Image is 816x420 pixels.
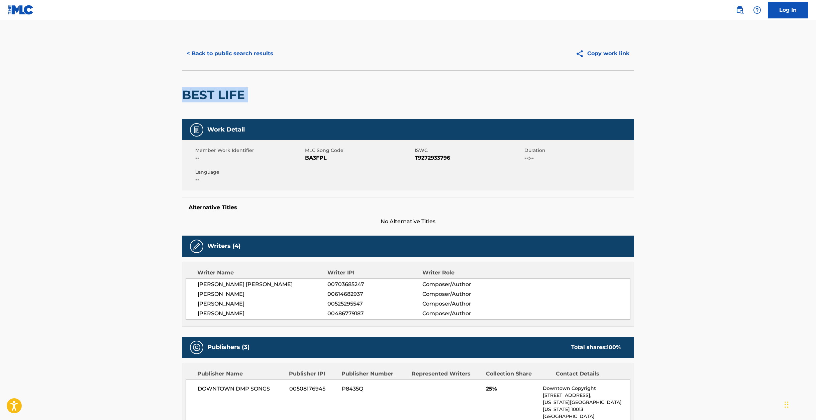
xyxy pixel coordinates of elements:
[422,280,509,288] span: Composer/Author
[543,399,630,413] p: [US_STATE][GEOGRAPHIC_DATA][US_STATE] 10013
[193,343,201,351] img: Publishers
[198,310,327,318] span: [PERSON_NAME]
[195,147,303,154] span: Member Work Identifier
[327,310,422,318] span: 00486779187
[195,176,303,184] span: --
[182,45,278,62] button: < Back to public search results
[207,343,249,351] h5: Publishers (3)
[327,280,422,288] span: 00703685247
[422,310,509,318] span: Composer/Author
[543,392,630,399] p: [STREET_ADDRESS],
[556,370,621,378] div: Contact Details
[341,370,406,378] div: Publisher Number
[289,370,336,378] div: Publisher IPI
[195,154,303,162] span: --
[486,370,551,378] div: Collection Share
[571,343,621,351] div: Total shares:
[576,50,587,58] img: Copy work link
[524,154,632,162] span: --:--
[189,204,627,211] h5: Alternative Titles
[305,154,413,162] span: BA3FPL
[524,147,632,154] span: Duration
[750,3,764,17] div: Help
[571,45,634,62] button: Copy work link
[768,2,808,18] a: Log In
[415,147,523,154] span: ISWC
[486,385,538,393] span: 25%
[207,126,245,134] h5: Work Detail
[197,370,284,378] div: Publisher Name
[198,290,327,298] span: [PERSON_NAME]
[785,395,789,415] div: Drag
[207,242,240,250] h5: Writers (4)
[198,385,284,393] span: DOWNTOWN DMP SONGS
[327,290,422,298] span: 00614682937
[182,218,634,226] span: No Alternative Titles
[543,385,630,392] p: Downtown Copyright
[607,344,621,350] span: 100 %
[422,290,509,298] span: Composer/Author
[733,3,746,17] a: Public Search
[415,154,523,162] span: T9272933796
[289,385,337,393] span: 00508176945
[422,269,509,277] div: Writer Role
[8,5,34,15] img: MLC Logo
[327,269,423,277] div: Writer IPI
[422,300,509,308] span: Composer/Author
[412,370,481,378] div: Represented Writers
[195,169,303,176] span: Language
[305,147,413,154] span: MLC Song Code
[736,6,744,14] img: search
[198,280,327,288] span: [PERSON_NAME] [PERSON_NAME]
[543,413,630,420] p: [GEOGRAPHIC_DATA]
[342,385,407,393] span: P8435Q
[197,269,327,277] div: Writer Name
[753,6,761,14] img: help
[198,300,327,308] span: [PERSON_NAME]
[193,242,201,250] img: Writers
[182,87,248,102] h2: BEST LIFE
[327,300,422,308] span: 00525295547
[783,388,816,420] iframe: Chat Widget
[193,126,201,134] img: Work Detail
